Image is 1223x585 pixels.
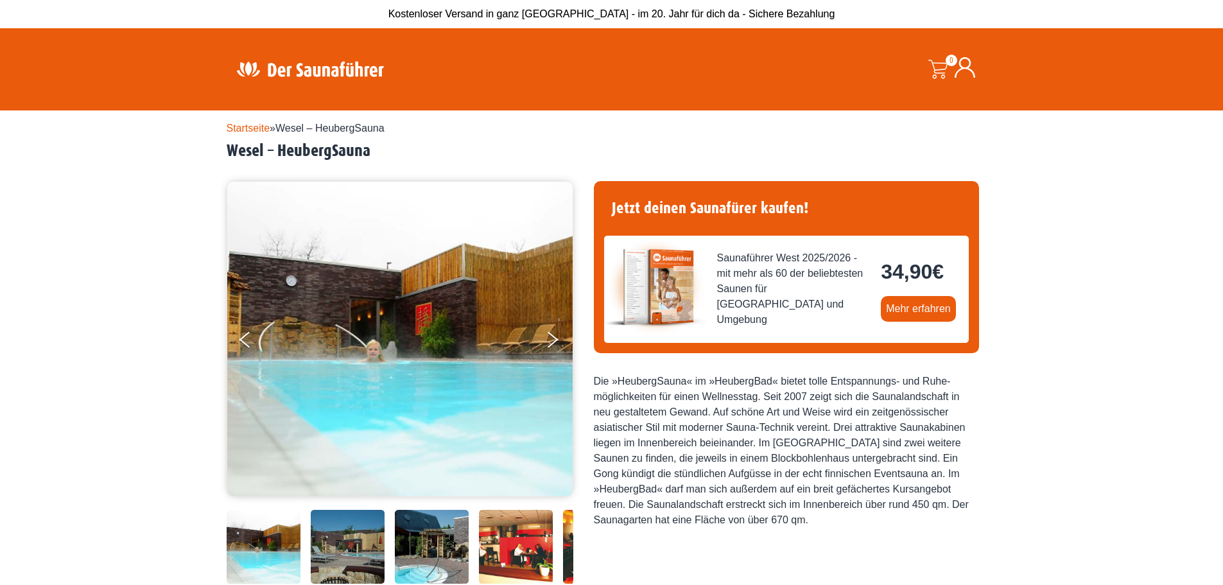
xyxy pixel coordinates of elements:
h2: Wesel – HeubergSauna [227,141,997,161]
button: Previous [239,326,272,358]
span: Wesel – HeubergSauna [275,123,385,134]
span: » [227,123,385,134]
button: Next [545,326,577,358]
bdi: 34,90 [881,260,944,283]
a: Mehr erfahren [881,296,956,322]
h4: Jetzt deinen Saunafürer kaufen! [604,191,969,225]
span: 0 [946,55,957,66]
a: Startseite [227,123,270,134]
span: Kostenloser Versand in ganz [GEOGRAPHIC_DATA] - im 20. Jahr für dich da - Sichere Bezahlung [388,8,835,19]
span: € [932,260,944,283]
div: Die »HeubergSauna« im »HeubergBad« bietet tolle Entspannungs- und Ruhe- möglichkeiten für einen W... [594,374,979,528]
img: der-saunafuehrer-2025-west.jpg [604,236,707,338]
span: Saunaführer West 2025/2026 - mit mehr als 60 der beliebtesten Saunen für [GEOGRAPHIC_DATA] und Um... [717,250,871,327]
